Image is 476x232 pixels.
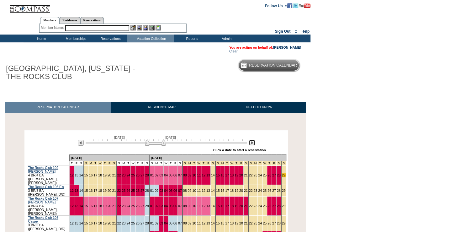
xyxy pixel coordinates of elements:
a: 01 [150,204,154,208]
td: President's Week 2026 [112,161,116,166]
a: 24 [126,204,130,208]
a: 16 [89,173,93,177]
a: 14 [211,173,215,177]
a: 18 [98,221,102,225]
a: 09 [188,189,191,192]
img: b_edit.gif [130,25,136,30]
a: 18 [98,173,102,177]
a: 20 [108,173,111,177]
td: Spring Break Wk 2 2026 [234,161,239,166]
td: Spring Break Wk 1 2026 [206,161,210,166]
a: 18 [230,204,234,208]
td: W [131,161,135,166]
a: 23 [122,189,125,192]
a: 09 [188,221,191,225]
a: 16 [220,189,224,192]
td: M [121,161,126,166]
a: The Rocks Club 108 Casper [28,216,59,223]
a: 16 [89,189,93,192]
a: 15 [84,189,88,192]
a: Follow us on Twitter [293,3,298,7]
a: 28 [277,204,281,208]
td: T [168,161,173,166]
a: 21 [244,189,248,192]
a: The Rocks Club 106 Els [28,185,64,189]
a: 26 [267,221,271,225]
a: 01 [150,173,154,177]
a: 03 [159,173,163,177]
a: 14 [211,189,215,192]
a: 21 [112,189,116,192]
span: [DATE] [114,136,125,139]
a: 15 [84,204,88,208]
a: 10 [192,221,196,225]
td: T [126,161,131,166]
a: 14 [79,221,83,225]
a: 18 [98,204,102,208]
a: 20 [239,221,243,225]
a: 16 [220,221,224,225]
a: 28 [145,221,149,225]
a: 03 [159,221,163,225]
a: 19 [103,189,107,192]
a: 27 [140,189,144,192]
div: Member Name: [41,25,65,30]
a: 23 [122,221,125,225]
a: 19 [235,189,238,192]
a: 15 [84,221,88,225]
a: 19 [235,204,238,208]
a: 19 [103,221,107,225]
td: Spring Break Wk 3 2026 [276,161,281,166]
img: Previous [78,140,84,146]
a: 19 [235,173,238,177]
a: 07 [178,173,182,177]
td: Spring Break Wk 2 2026 [220,161,225,166]
a: 11 [197,204,201,208]
a: 22 [117,221,121,225]
a: 20 [239,204,243,208]
a: 17 [93,221,97,225]
a: 03 [159,204,163,208]
a: 23 [253,173,257,177]
h5: Reservation Calendar [249,63,297,67]
h1: [GEOGRAPHIC_DATA], [US_STATE] - THE ROCKS CLUB [5,63,145,82]
a: 19 [103,204,107,208]
a: 20 [239,189,243,192]
a: 26 [136,221,140,225]
a: Sign Out [275,29,290,34]
a: 05 [169,173,172,177]
td: [DATE] [150,155,286,161]
a: 24 [258,189,262,192]
a: 27 [272,173,276,177]
a: 28 [277,221,281,225]
a: 09 [188,173,191,177]
a: 13 [206,189,210,192]
a: 22 [117,204,121,208]
a: 12 [70,173,74,177]
a: 02 [155,204,158,208]
a: 27 [140,221,144,225]
a: 29 [282,173,286,177]
a: 26 [136,204,140,208]
a: 27 [272,189,276,192]
a: 27 [140,204,144,208]
a: 13 [75,189,78,192]
td: F [74,161,79,166]
a: 05 [169,221,172,225]
a: 13 [206,173,210,177]
td: 3 BR/3 BA ([PERSON_NAME], D/D) [28,185,70,197]
a: 13 [75,173,78,177]
td: Spring Break Wk 1 2026 [197,161,201,166]
a: 20 [108,204,111,208]
a: 26 [267,204,271,208]
a: 03 [159,189,163,192]
span: [DATE] [165,136,176,139]
a: 22 [249,204,253,208]
a: 23 [122,173,125,177]
a: 23 [253,204,257,208]
a: Clear [229,49,237,53]
a: 10 [192,204,196,208]
a: 12 [70,189,74,192]
img: Become our fan on Facebook [287,3,292,8]
td: Spring Break Wk 3 2026 [248,161,253,166]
